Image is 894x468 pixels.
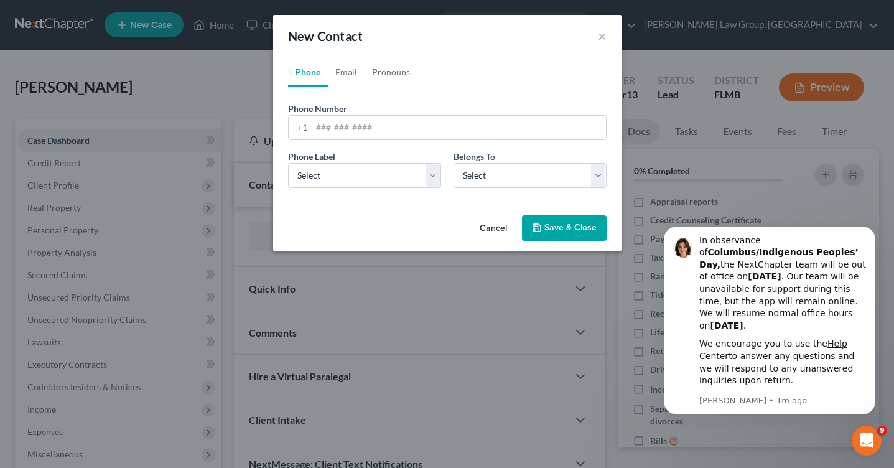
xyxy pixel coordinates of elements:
iframe: Intercom live chat [852,426,882,456]
span: 9 [877,426,887,436]
span: Phone Label [288,151,335,162]
span: New Contact [288,29,363,44]
span: Belongs To [454,151,495,162]
div: +1 [289,116,312,139]
a: Email [328,57,365,87]
a: Phone [288,57,328,87]
button: × [598,29,607,44]
iframe: Intercom notifications message [645,223,894,462]
span: Phone Number [288,103,347,114]
a: Pronouns [365,57,417,87]
button: Save & Close [522,215,607,241]
button: Cancel [470,217,517,241]
input: ###-###-#### [312,116,606,139]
